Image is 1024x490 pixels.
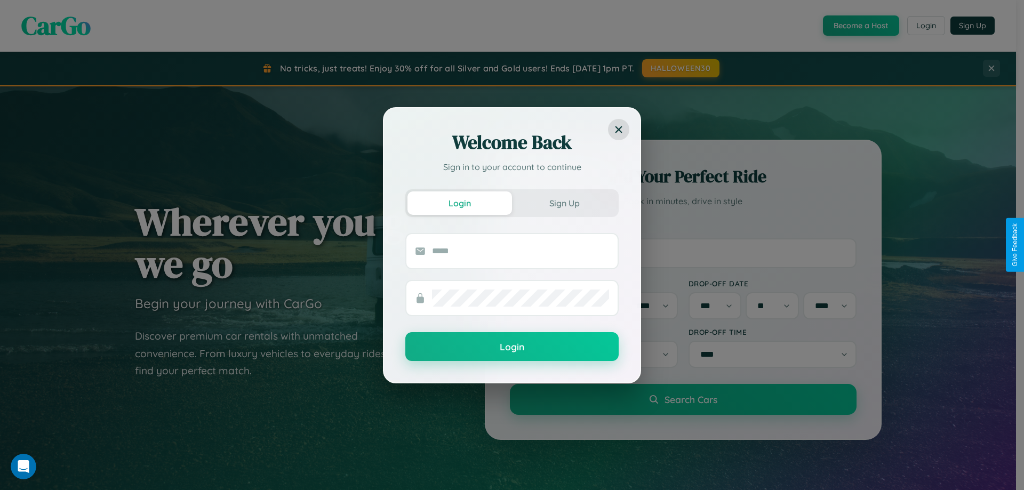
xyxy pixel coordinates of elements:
[405,130,619,155] h2: Welcome Back
[405,332,619,361] button: Login
[407,191,512,215] button: Login
[1011,223,1019,267] div: Give Feedback
[11,454,36,479] iframe: Intercom live chat
[512,191,617,215] button: Sign Up
[405,160,619,173] p: Sign in to your account to continue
